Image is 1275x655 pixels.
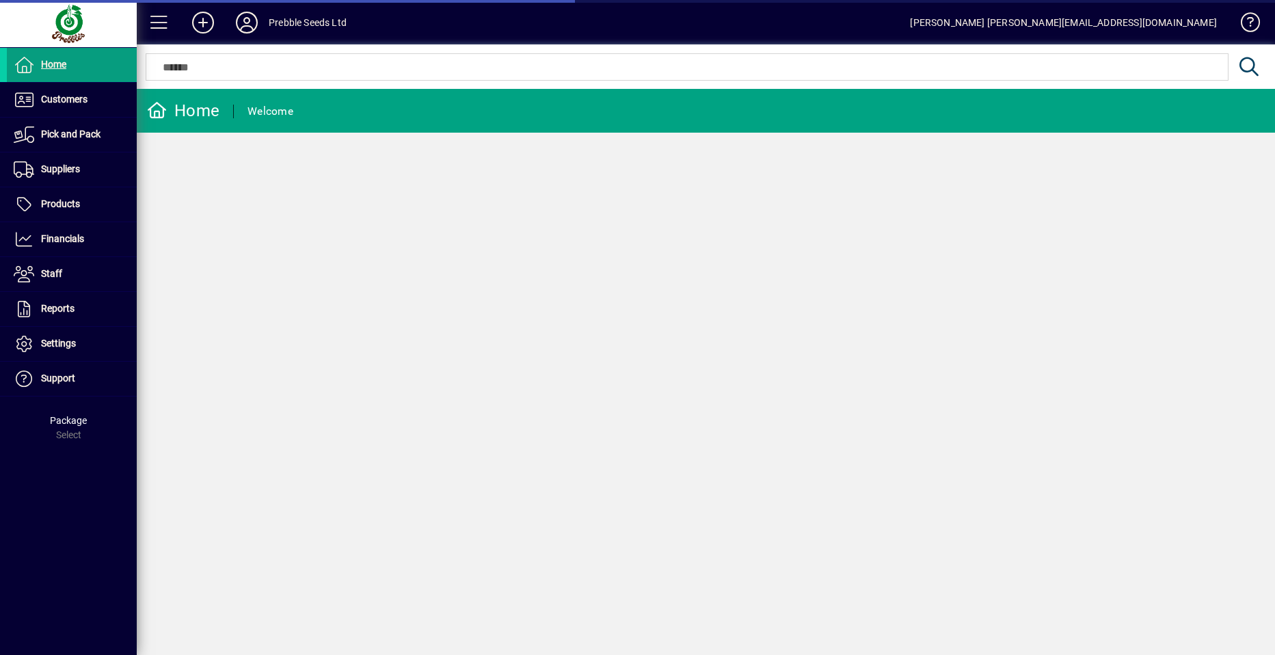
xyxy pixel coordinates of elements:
a: Customers [7,83,137,117]
span: Reports [41,303,75,314]
a: Support [7,362,137,396]
a: Suppliers [7,152,137,187]
a: Knowledge Base [1231,3,1258,47]
a: Staff [7,257,137,291]
span: Products [41,198,80,209]
a: Financials [7,222,137,256]
span: Support [41,373,75,384]
button: Profile [225,10,269,35]
a: Reports [7,292,137,326]
span: Customers [41,94,88,105]
span: Staff [41,268,62,279]
div: Welcome [247,101,293,122]
div: [PERSON_NAME] [PERSON_NAME][EMAIL_ADDRESS][DOMAIN_NAME] [910,12,1217,34]
button: Add [181,10,225,35]
div: Home [147,100,219,122]
span: Pick and Pack [41,129,100,139]
span: Settings [41,338,76,349]
a: Products [7,187,137,222]
a: Pick and Pack [7,118,137,152]
a: Settings [7,327,137,361]
span: Financials [41,233,84,244]
div: Prebble Seeds Ltd [269,12,347,34]
span: Home [41,59,66,70]
span: Suppliers [41,163,80,174]
span: Package [50,415,87,426]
